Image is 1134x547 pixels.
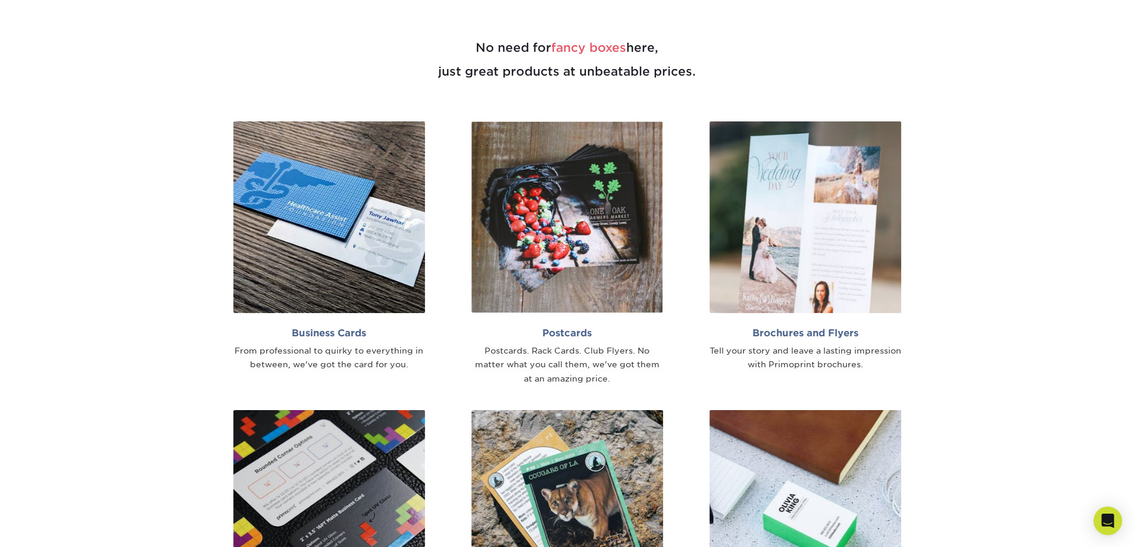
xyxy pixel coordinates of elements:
div: Open Intercom Messenger [1094,507,1122,535]
h2: Brochures and Flyers [710,327,901,339]
iframe: Google Customer Reviews [3,511,101,543]
img: Postcards [471,121,663,313]
div: From professional to quirky to everything in between, we've got the card for you. [233,344,425,373]
h2: No need for here, just great products at unbeatable prices. [219,7,916,112]
img: Business Cards [233,121,425,313]
img: Brochures and Flyers [710,121,901,313]
a: Brochures and Flyers Tell your story and leave a lasting impression with Primoprint brochures. [695,121,916,372]
div: Tell your story and leave a lasting impression with Primoprint brochures. [710,344,901,373]
a: Business Cards From professional to quirky to everything in between, we've got the card for you. [219,121,439,372]
a: Postcards Postcards. Rack Cards. Club Flyers. No matter what you call them, we've got them at an ... [457,121,677,386]
span: fancy boxes [551,40,626,55]
h2: Business Cards [233,327,425,339]
div: Postcards. Rack Cards. Club Flyers. No matter what you call them, we've got them at an amazing pr... [471,344,663,386]
h2: Postcards [471,327,663,339]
